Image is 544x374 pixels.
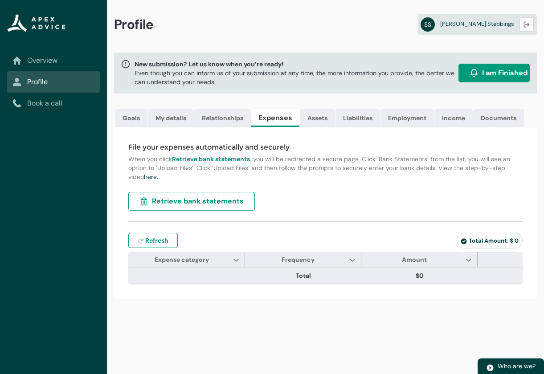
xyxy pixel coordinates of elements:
[416,272,424,280] lightning-formatted-number: $0
[135,60,455,69] span: New submission? Let us know when you’re ready!
[417,14,537,35] a: SS[PERSON_NAME] Stebbings
[128,233,178,248] button: Refresh
[458,64,530,82] button: I am Finished
[128,142,523,153] h4: File your expenses automatically and securely
[12,55,94,66] a: Overview
[335,109,380,127] a: Liabilities
[421,17,435,32] abbr: SS
[519,17,534,32] button: Logout
[152,196,244,207] span: Retrieve bank statements
[434,109,473,127] a: Income
[473,109,524,127] a: Documents
[194,109,251,127] a: Relationships
[115,109,147,127] a: Goals
[440,20,514,28] span: [PERSON_NAME] Stebbings
[12,98,94,109] a: Book a call
[457,233,523,248] lightning-badge: Total Amount
[139,197,148,206] img: landmark.svg
[148,109,194,127] a: My details
[114,16,154,33] span: Profile
[300,109,335,127] a: Assets
[128,192,255,211] button: Retrieve bank statements
[486,364,494,372] img: play.svg
[7,50,100,114] nav: Sub page
[145,236,168,245] span: Refresh
[482,68,528,78] span: I am Finished
[12,77,94,87] a: Profile
[380,109,434,127] a: Employment
[144,173,158,181] a: here.
[7,14,65,32] img: Apex Advice Group
[251,109,299,127] a: Expenses
[470,69,479,77] img: alarm.svg
[135,69,455,86] p: Even though you can inform us of your submission at any time, the more information you provide, t...
[461,237,519,244] span: Total Amount: $ 0
[172,155,250,163] strong: Retrieve bank statements
[128,154,523,181] p: When you click , you will be redirected a secure page. Click ‘Bank Statements’ from the list, you...
[296,272,311,280] lightning-base-formatted-text: Total
[498,362,536,370] span: Who are we?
